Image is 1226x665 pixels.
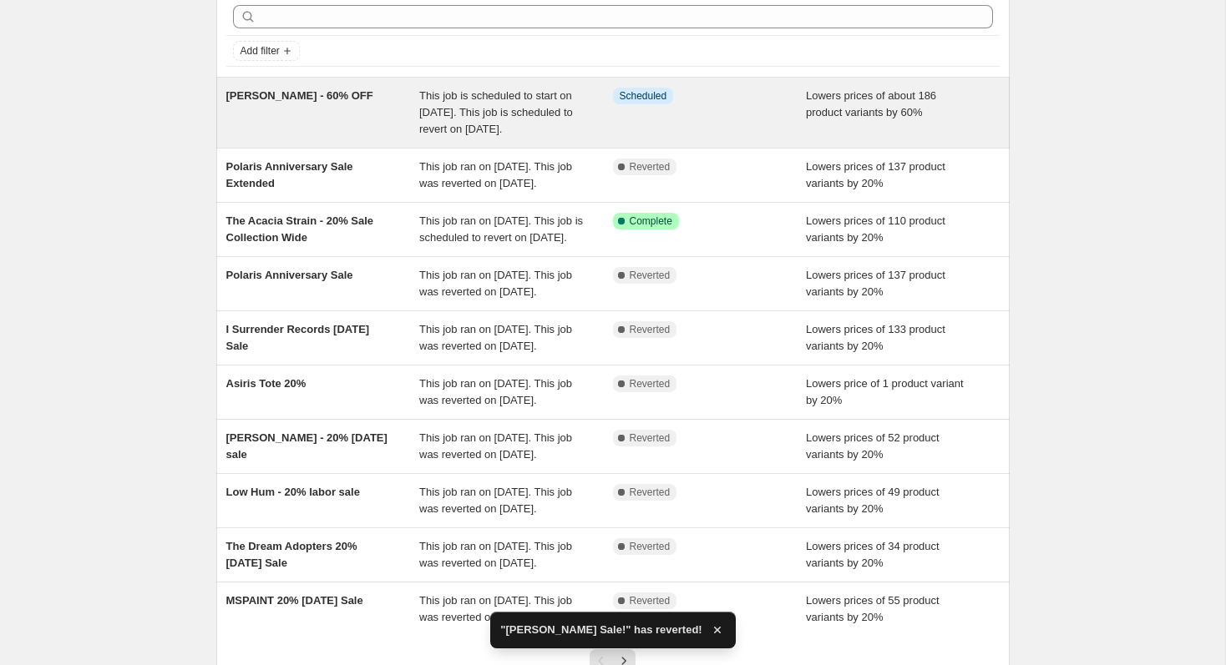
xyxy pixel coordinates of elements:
span: Lowers prices of 137 product variants by 20% [806,269,945,298]
span: Lowers prices of 49 product variants by 20% [806,486,940,515]
span: This job ran on [DATE]. This job was reverted on [DATE]. [419,269,572,298]
span: The Acacia Strain - 20% Sale Collection Wide [226,214,374,244]
span: Add filter [241,44,280,58]
span: This job ran on [DATE]. This job was reverted on [DATE]. [419,377,572,406]
span: Reverted [630,269,671,282]
span: This job ran on [DATE]. This job was reverted on [DATE]. [419,540,572,569]
span: MSPAINT 20% [DATE] Sale [226,594,363,607]
span: Polaris Anniversary Sale Extended [226,160,353,189]
span: Reverted [630,540,671,553]
span: Lowers prices of 110 product variants by 20% [806,214,945,244]
span: Scheduled [620,89,667,103]
span: I Surrender Records [DATE] Sale [226,323,370,352]
span: Reverted [630,377,671,390]
span: Complete [630,214,672,228]
span: [PERSON_NAME] - 60% OFF [226,89,373,102]
span: Lowers prices of about 186 product variants by 60% [806,89,936,118]
span: Lowers price of 1 product variant by 20% [806,377,964,406]
span: This job ran on [DATE]. This job was reverted on [DATE]. [419,323,572,352]
span: This job ran on [DATE]. This job was reverted on [DATE]. [419,486,572,515]
span: This job is scheduled to start on [DATE]. This job is scheduled to revert on [DATE]. [419,89,573,135]
span: Polaris Anniversary Sale [226,269,353,281]
span: Lowers prices of 55 product variants by 20% [806,594,940,623]
span: The Dream Adopters 20% [DATE] Sale [226,540,357,569]
span: Lowers prices of 34 product variants by 20% [806,540,940,569]
span: Reverted [630,323,671,336]
span: Reverted [630,431,671,445]
span: [PERSON_NAME] - 20% [DATE] sale [226,431,388,461]
span: Reverted [630,486,671,499]
span: Lowers prices of 137 product variants by 20% [806,160,945,189]
span: "[PERSON_NAME] Sale!" has reverted! [500,622,702,638]
span: Lowers prices of 133 product variants by 20% [806,323,945,352]
span: Reverted [630,594,671,607]
span: Reverted [630,160,671,174]
span: Low Hum - 20% labor sale [226,486,360,498]
button: Add filter [233,41,300,61]
span: This job ran on [DATE]. This job is scheduled to revert on [DATE]. [419,214,583,244]
span: Lowers prices of 52 product variants by 20% [806,431,940,461]
span: This job ran on [DATE]. This job was reverted on [DATE]. [419,431,572,461]
span: This job ran on [DATE]. This job was reverted on [DATE]. [419,160,572,189]
span: This job ran on [DATE]. This job was reverted on [DATE]. [419,594,572,623]
span: Asiris Tote 20% [226,377,306,390]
